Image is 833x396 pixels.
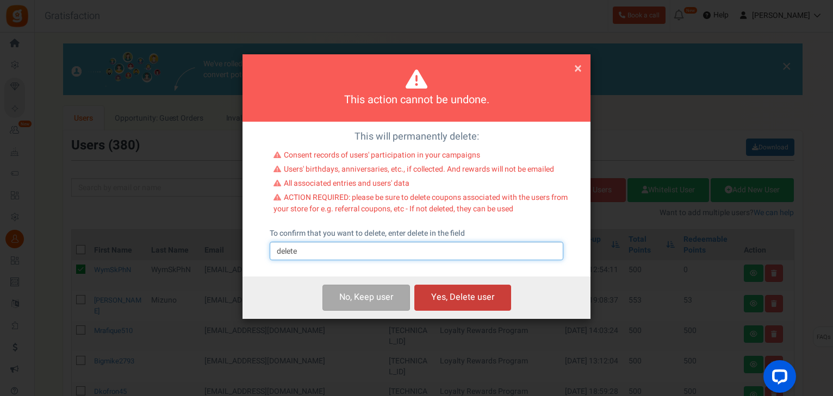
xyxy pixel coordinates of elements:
label: To confirm that you want to delete, enter delete in the field [270,228,465,239]
p: This will permanently delete: [251,130,582,144]
h4: This action cannot be undone. [256,92,577,108]
span: × [574,58,582,79]
button: Yes, Delete user [414,285,511,310]
input: delete [270,242,563,260]
li: ACTION REQUIRED: please be sure to delete coupons associated with the users from your store for e... [273,192,568,217]
button: No, Keep user [322,285,410,310]
li: Consent records of users' participation in your campaigns [273,150,568,164]
li: All associated entries and users' data [273,178,568,192]
li: Users' birthdays, anniversaries, etc., if collected. And rewards will not be emailed [273,164,568,178]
